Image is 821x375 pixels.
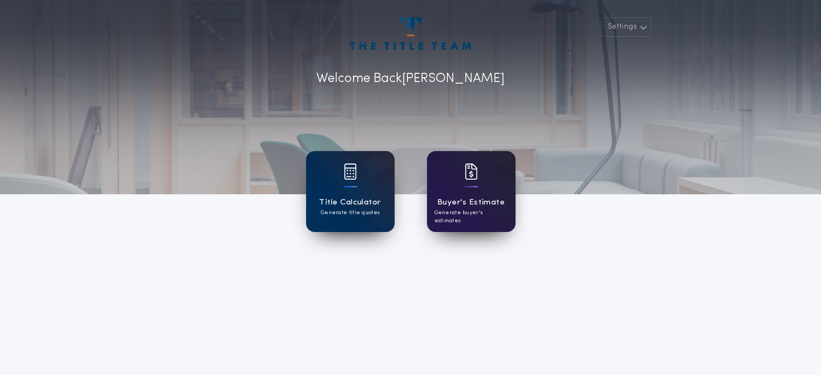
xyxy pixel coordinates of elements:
[321,209,379,217] p: Generate title quotes
[427,151,515,232] a: card iconBuyer's EstimateGenerate buyer's estimates
[319,196,381,209] h1: Title Calculator
[344,163,357,180] img: card icon
[601,17,652,37] button: Settings
[306,151,395,232] a: card iconTitle CalculatorGenerate title quotes
[465,163,478,180] img: card icon
[437,196,505,209] h1: Buyer's Estimate
[316,69,505,88] p: Welcome Back [PERSON_NAME]
[435,209,508,225] p: Generate buyer's estimates
[350,17,471,50] img: account-logo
